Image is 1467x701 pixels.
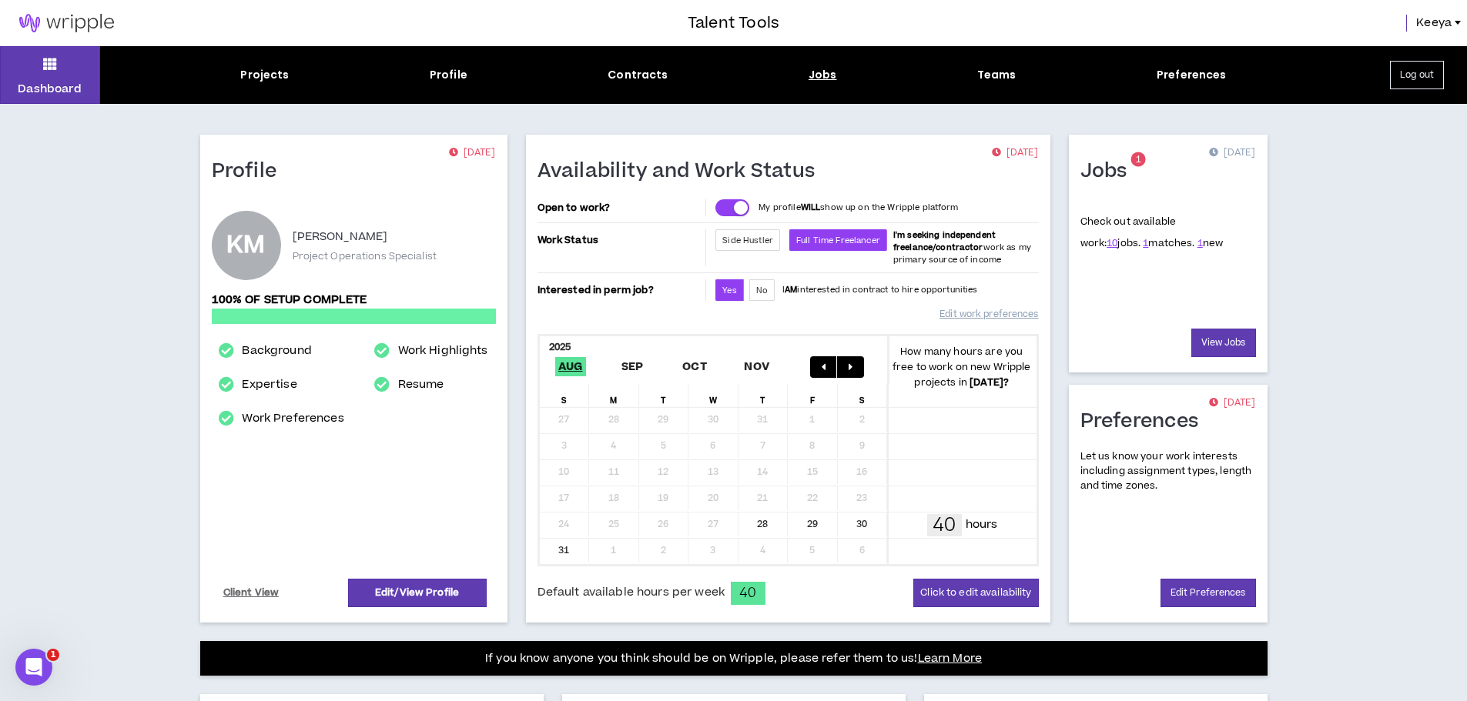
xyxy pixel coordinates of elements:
[1161,579,1256,607] a: Edit Preferences
[538,229,703,251] p: Work Status
[1416,15,1452,32] span: Keeya
[1107,236,1117,250] a: 10
[785,284,797,295] strong: AM
[966,516,998,533] p: hours
[1143,236,1194,250] span: matches.
[918,650,982,666] a: Learn More
[293,249,437,263] p: Project Operations Specialist
[1209,145,1255,161] p: [DATE]
[1131,152,1146,167] sup: 1
[970,376,1009,389] b: [DATE] ?
[1209,396,1255,411] p: [DATE]
[538,202,703,214] p: Open to work?
[1080,409,1211,434] h1: Preferences
[788,384,838,407] div: F
[242,342,311,360] a: Background
[18,81,82,97] p: Dashboard
[618,357,647,376] span: Sep
[15,649,52,686] iframe: Intercom live chat
[739,384,789,407] div: T
[240,67,289,83] div: Projects
[538,584,725,601] span: Default available hours per week
[242,409,343,428] a: Work Preferences
[1157,67,1227,83] div: Preferences
[608,67,668,83] div: Contracts
[838,384,888,407] div: S
[47,649,59,661] span: 1
[589,384,639,407] div: M
[756,285,768,296] span: No
[1191,329,1256,357] a: View Jobs
[782,284,978,296] p: I interested in contract to hire opportunities
[212,292,496,309] p: 100% of setup complete
[893,229,996,253] b: I'm seeking independent freelance/contractor
[221,579,282,606] a: Client View
[398,376,444,394] a: Resume
[893,229,1031,265] span: work as my primary source of income
[1143,236,1148,250] a: 1
[688,384,739,407] div: W
[549,340,571,354] b: 2025
[939,301,1038,328] a: Edit work preferences
[722,285,736,296] span: Yes
[913,579,1038,607] button: Click to edit availability
[242,376,296,394] a: Expertise
[801,202,821,213] strong: WILL
[759,202,958,214] p: My profile show up on the Wripple platform
[1080,449,1256,494] p: Let us know your work interests including assignment types, length and time zones.
[212,159,289,184] h1: Profile
[430,67,467,83] div: Profile
[639,384,689,407] div: T
[679,357,710,376] span: Oct
[722,235,773,246] span: Side Hustler
[741,357,772,376] span: Nov
[1136,153,1141,166] span: 1
[1390,61,1444,89] button: Log out
[293,228,388,246] p: [PERSON_NAME]
[688,12,779,35] h3: Talent Tools
[449,145,495,161] p: [DATE]
[1080,159,1139,184] h1: Jobs
[398,342,488,360] a: Work Highlights
[348,579,487,607] a: Edit/View Profile
[1197,236,1203,250] a: 1
[538,279,703,301] p: Interested in perm job?
[485,649,982,668] p: If you know anyone you think should be on Wripple, please refer them to us!
[809,67,837,83] div: Jobs
[887,344,1037,390] p: How many hours are you free to work on new Wripple projects in
[1080,215,1224,250] p: Check out available work:
[540,384,590,407] div: S
[555,357,586,376] span: Aug
[226,234,265,257] div: KM
[1107,236,1140,250] span: jobs.
[1197,236,1224,250] span: new
[538,159,827,184] h1: Availability and Work Status
[977,67,1017,83] div: Teams
[992,145,1038,161] p: [DATE]
[212,211,281,280] div: Keeya M.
